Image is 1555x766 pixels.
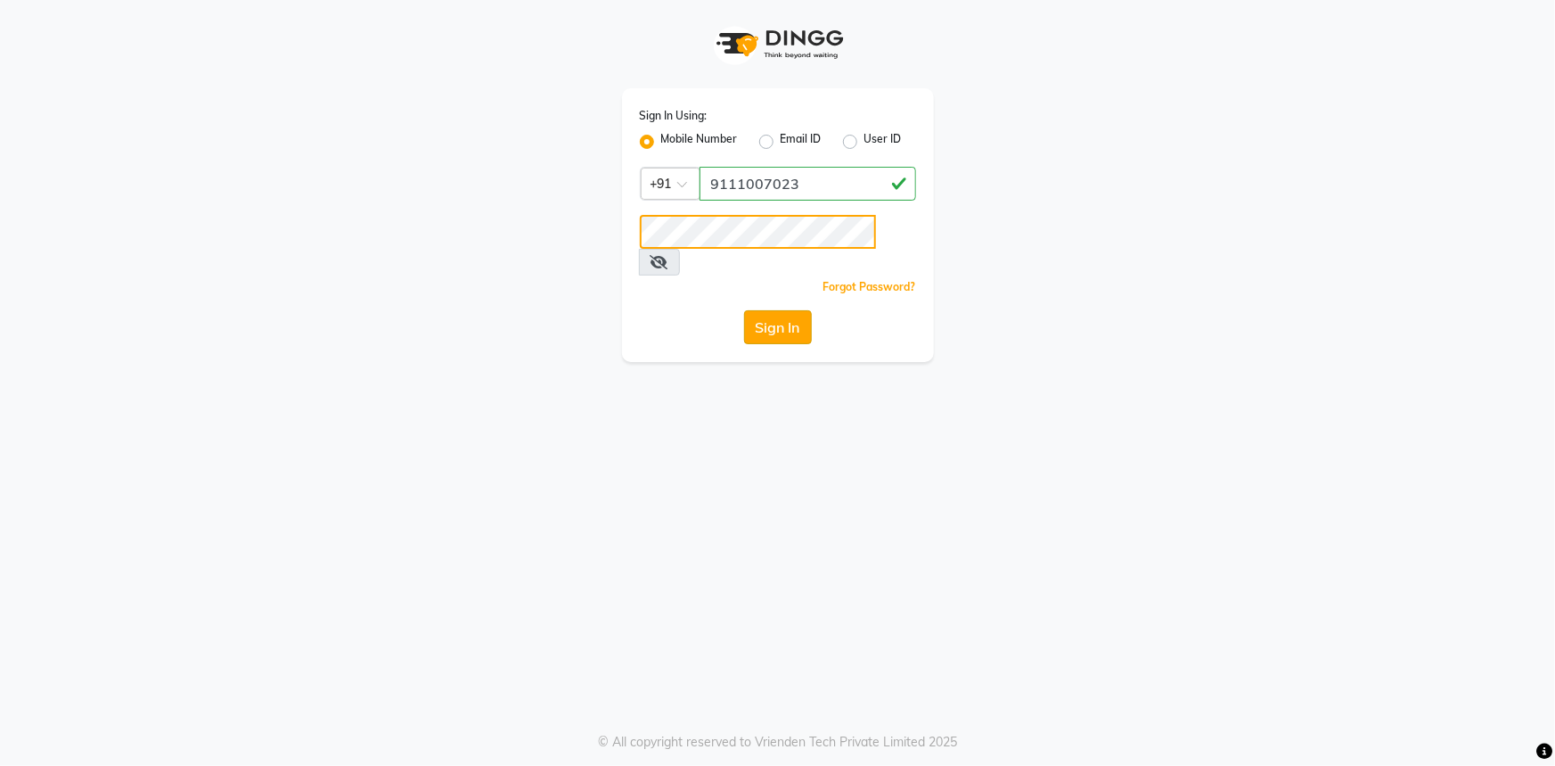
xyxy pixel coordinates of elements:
[640,215,876,249] input: Username
[700,167,916,201] input: Username
[707,18,849,70] img: logo1.svg
[864,131,902,152] label: User ID
[640,108,708,124] label: Sign In Using:
[661,131,738,152] label: Mobile Number
[744,310,812,344] button: Sign In
[823,280,916,293] a: Forgot Password?
[781,131,822,152] label: Email ID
